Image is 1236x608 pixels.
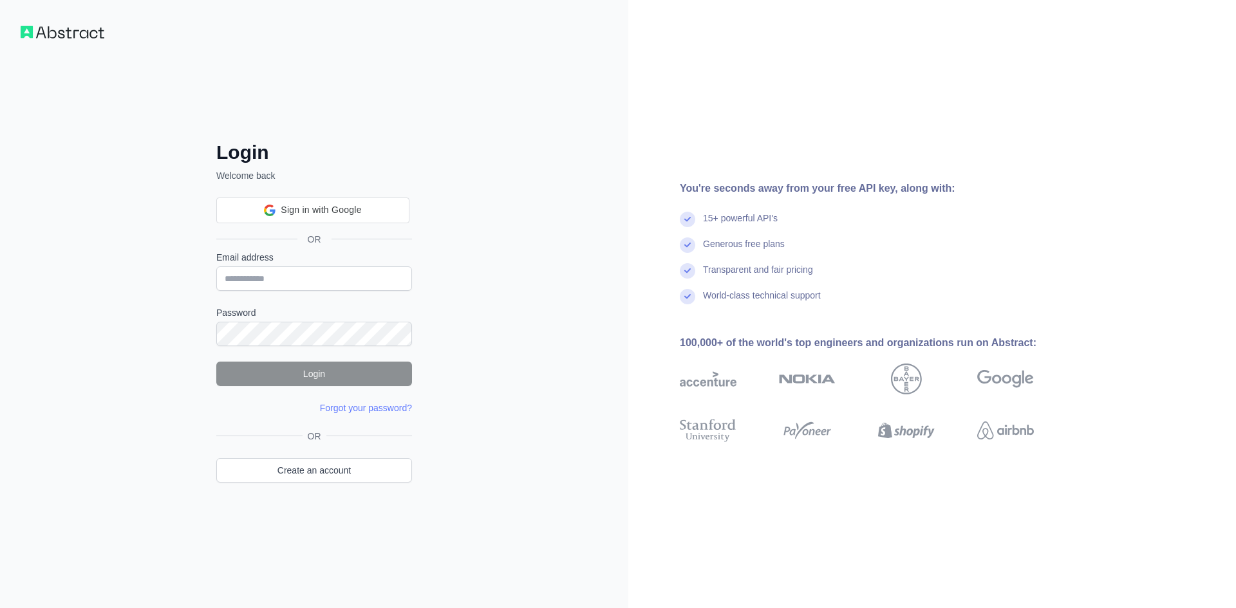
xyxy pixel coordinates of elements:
[216,306,412,319] label: Password
[216,141,412,164] h2: Login
[680,181,1075,196] div: You're seconds away from your free API key, along with:
[216,362,412,386] button: Login
[703,263,813,289] div: Transparent and fair pricing
[703,212,778,237] div: 15+ powerful API's
[703,289,821,315] div: World-class technical support
[216,169,412,182] p: Welcome back
[680,212,695,227] img: check mark
[703,237,785,263] div: Generous free plans
[680,237,695,253] img: check mark
[303,430,326,443] span: OR
[297,233,332,246] span: OR
[680,289,695,304] img: check mark
[281,203,361,217] span: Sign in with Google
[680,335,1075,351] div: 100,000+ of the world's top engineers and organizations run on Abstract:
[21,26,104,39] img: Workflow
[216,251,412,264] label: Email address
[779,364,836,394] img: nokia
[878,416,935,445] img: shopify
[680,364,736,394] img: accenture
[216,198,409,223] div: Sign in with Google
[320,403,412,413] a: Forgot your password?
[977,416,1034,445] img: airbnb
[216,458,412,483] a: Create an account
[680,263,695,279] img: check mark
[779,416,836,445] img: payoneer
[680,416,736,445] img: stanford university
[977,364,1034,394] img: google
[891,364,922,394] img: bayer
